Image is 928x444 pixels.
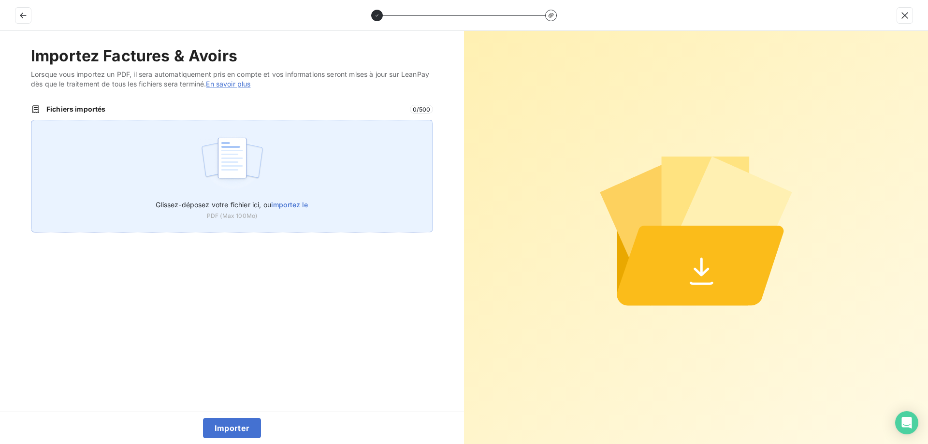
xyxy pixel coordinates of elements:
[46,104,404,114] span: Fichiers importés
[31,46,433,66] h2: Importez Factures & Avoirs
[271,201,308,209] span: importez le
[207,212,257,220] span: PDF (Max 100Mo)
[31,70,433,89] span: Lorsque vous importez un PDF, il sera automatiquement pris en compte et vos informations seront m...
[895,411,918,434] div: Open Intercom Messenger
[203,418,261,438] button: Importer
[200,132,264,194] img: illustration
[156,201,308,209] span: Glissez-déposez votre fichier ici, ou
[410,105,433,114] span: 0 / 500
[206,80,250,88] a: En savoir plus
